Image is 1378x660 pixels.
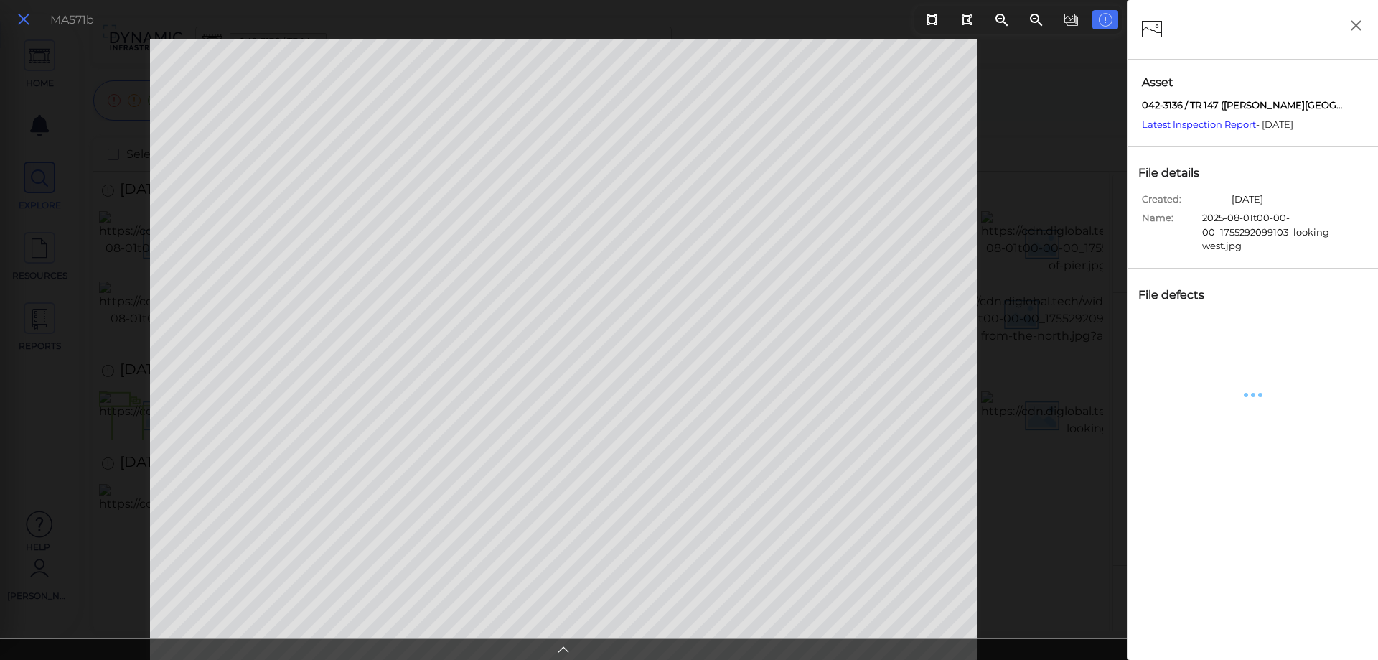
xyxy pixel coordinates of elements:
span: Created: [1142,192,1228,211]
span: Name: [1142,211,1199,230]
span: Asset [1142,74,1364,91]
span: - [DATE] [1142,118,1293,130]
iframe: Chat [1317,595,1367,649]
div: MA571b [50,11,94,29]
span: 042-3136 / TR 147 (Jones Road) [1142,98,1343,113]
div: File defects [1135,283,1223,307]
div: File details [1135,161,1218,185]
a: Latest Inspection Report [1142,118,1256,130]
span: 2025-08-01t00-00-00_1755292099103_looking-west.jpg [1202,211,1371,254]
span: [DATE] [1232,192,1263,211]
